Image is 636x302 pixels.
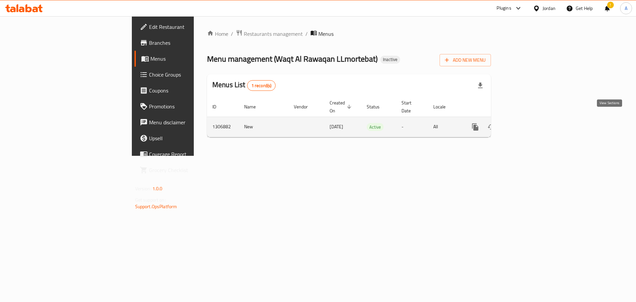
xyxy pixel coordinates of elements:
[330,122,343,131] span: [DATE]
[134,162,238,178] a: Grocery Checklist
[467,119,483,135] button: more
[244,30,303,38] span: Restaurants management
[134,146,238,162] a: Coverage Report
[134,130,238,146] a: Upsell
[247,80,276,91] div: Total records count
[401,99,420,115] span: Start Date
[134,51,238,67] a: Menus
[134,114,238,130] a: Menu disclaimer
[150,55,233,63] span: Menus
[135,184,151,193] span: Version:
[294,103,316,111] span: Vendor
[472,78,488,93] div: Export file
[305,30,308,38] li: /
[149,39,233,47] span: Branches
[149,87,233,94] span: Coupons
[149,150,233,158] span: Coverage Report
[135,202,177,211] a: Support.OpsPlatform
[433,103,454,111] span: Locale
[330,99,353,115] span: Created On
[462,97,536,117] th: Actions
[149,134,233,142] span: Upsell
[483,119,499,135] button: Change Status
[135,196,166,204] span: Get support on:
[247,83,276,89] span: 1 record(s)
[149,71,233,79] span: Choice Groups
[428,117,462,137] td: All
[149,102,233,110] span: Promotions
[149,118,233,126] span: Menu disclaimer
[207,30,491,38] nav: breadcrumb
[543,5,556,12] div: Jordan
[134,98,238,114] a: Promotions
[152,184,163,193] span: 1.0.0
[236,30,303,38] a: Restaurants management
[318,30,334,38] span: Menus
[625,5,627,12] span: A
[207,97,536,137] table: enhanced table
[440,54,491,66] button: Add New Menu
[134,83,238,98] a: Coupons
[396,117,428,137] td: -
[134,19,238,35] a: Edit Restaurant
[207,51,378,66] span: Menu management ( Waqt Al Rawaqan LLmortebat )
[445,56,486,64] span: Add New Menu
[149,23,233,31] span: Edit Restaurant
[134,35,238,51] a: Branches
[212,103,225,111] span: ID
[239,117,289,137] td: New
[380,56,400,64] div: Inactive
[212,80,276,91] h2: Menus List
[497,4,511,12] div: Plugins
[244,103,264,111] span: Name
[367,103,388,111] span: Status
[149,166,233,174] span: Grocery Checklist
[380,57,400,62] span: Inactive
[367,123,384,131] span: Active
[134,67,238,83] a: Choice Groups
